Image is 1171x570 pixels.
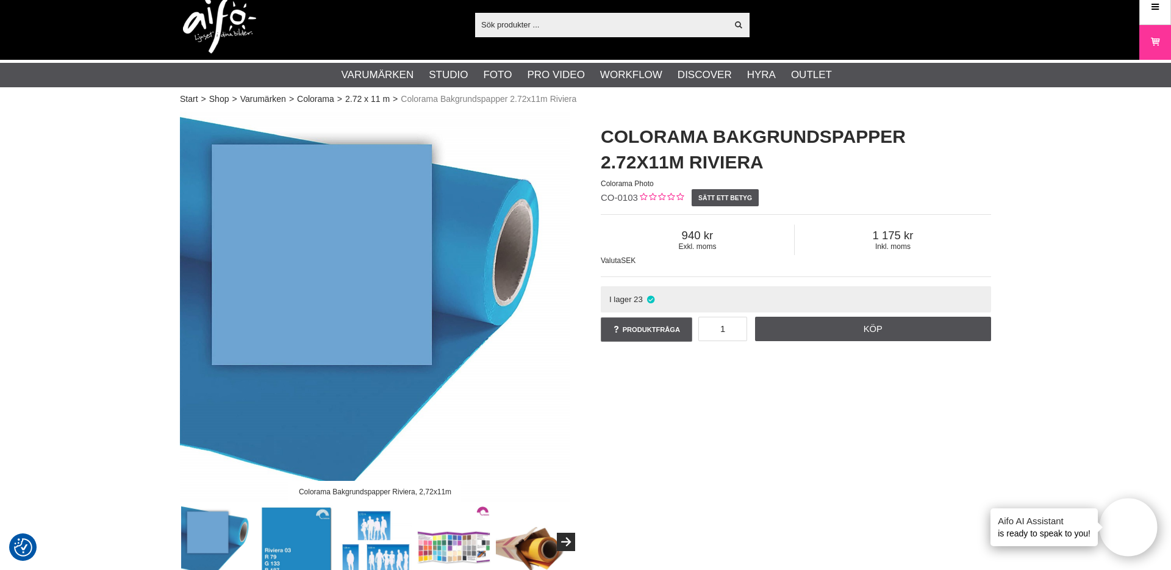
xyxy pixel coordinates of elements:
button: Next [557,533,575,551]
a: Discover [678,67,732,83]
span: > [232,93,237,106]
a: Sätt ett betyg [692,189,759,206]
a: Produktfråga [601,317,692,342]
a: Pro Video [527,67,584,83]
span: Colorama Bakgrundspapper 2.72x11m Riviera [401,93,576,106]
span: 23 [634,295,643,304]
span: > [289,93,294,106]
h1: Colorama Bakgrundspapper 2.72x11m Riviera [601,124,991,175]
span: > [201,93,206,106]
h4: Aifo AI Assistant [998,514,1090,527]
a: Colorama [297,93,334,106]
a: Studio [429,67,468,83]
a: Workflow [600,67,662,83]
a: 2.72 x 11 m [345,93,390,106]
span: 940 [601,229,794,242]
a: Köp [755,317,992,341]
span: I lager [609,295,632,304]
a: Shop [209,93,229,106]
span: Exkl. moms [601,242,794,251]
span: Valuta [601,256,621,265]
button: Samtyckesinställningar [14,536,32,558]
a: Outlet [791,67,832,83]
div: Colorama Bakgrundspapper Riviera, 2,72x11m [288,481,461,502]
i: I lager [646,295,656,304]
span: CO-0103 [601,192,638,203]
span: Colorama Photo [601,179,654,188]
span: Inkl. moms [795,242,991,251]
div: Kundbetyg: 0 [638,192,684,204]
span: SEK [621,256,636,265]
span: 1 175 [795,229,991,242]
a: Varumärken [342,67,414,83]
span: > [337,93,342,106]
img: Colorama Bakgrundspapper Riviera, 2,72x11m [180,112,570,502]
input: Sök produkter ... [475,15,727,34]
a: Hyra [747,67,776,83]
a: Start [180,93,198,106]
a: Foto [483,67,512,83]
span: > [393,93,398,106]
div: is ready to speak to you! [990,508,1098,546]
img: Revisit consent button [14,538,32,557]
a: Varumärken [240,93,286,106]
